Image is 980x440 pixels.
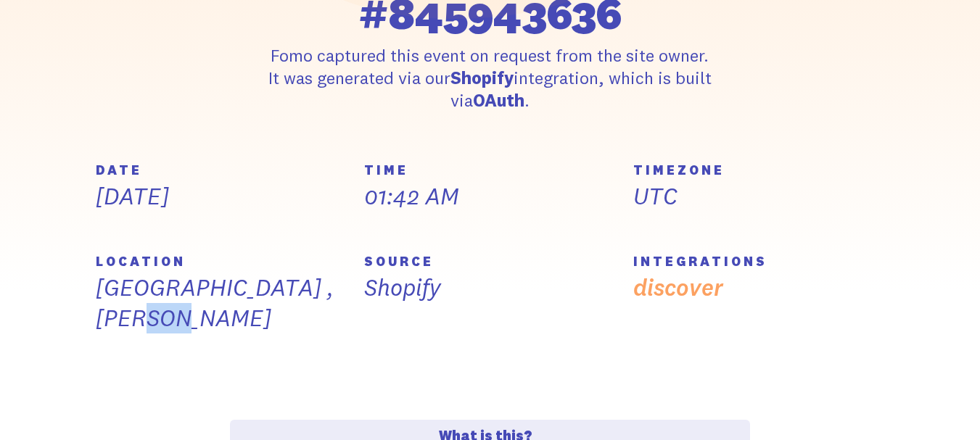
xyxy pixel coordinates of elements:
p: Fomo captured this event on request from the site owner. It was generated via our integration, wh... [230,44,750,112]
h5: LOCATION [96,255,347,268]
p: 01:42 AM [364,181,615,212]
h5: INTEGRATIONS [633,255,884,268]
p: [GEOGRAPHIC_DATA] , [PERSON_NAME] [96,273,347,333]
h5: TIME [364,164,615,177]
h5: SOURCE [364,255,615,268]
p: [DATE] [96,181,347,212]
p: UTC [633,181,884,212]
h5: DATE [96,164,347,177]
strong: OAuth [473,89,524,111]
h5: TIMEZONE [633,164,884,177]
strong: Shopify [450,67,514,88]
a: discover [633,273,723,302]
p: Shopify [364,273,615,303]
